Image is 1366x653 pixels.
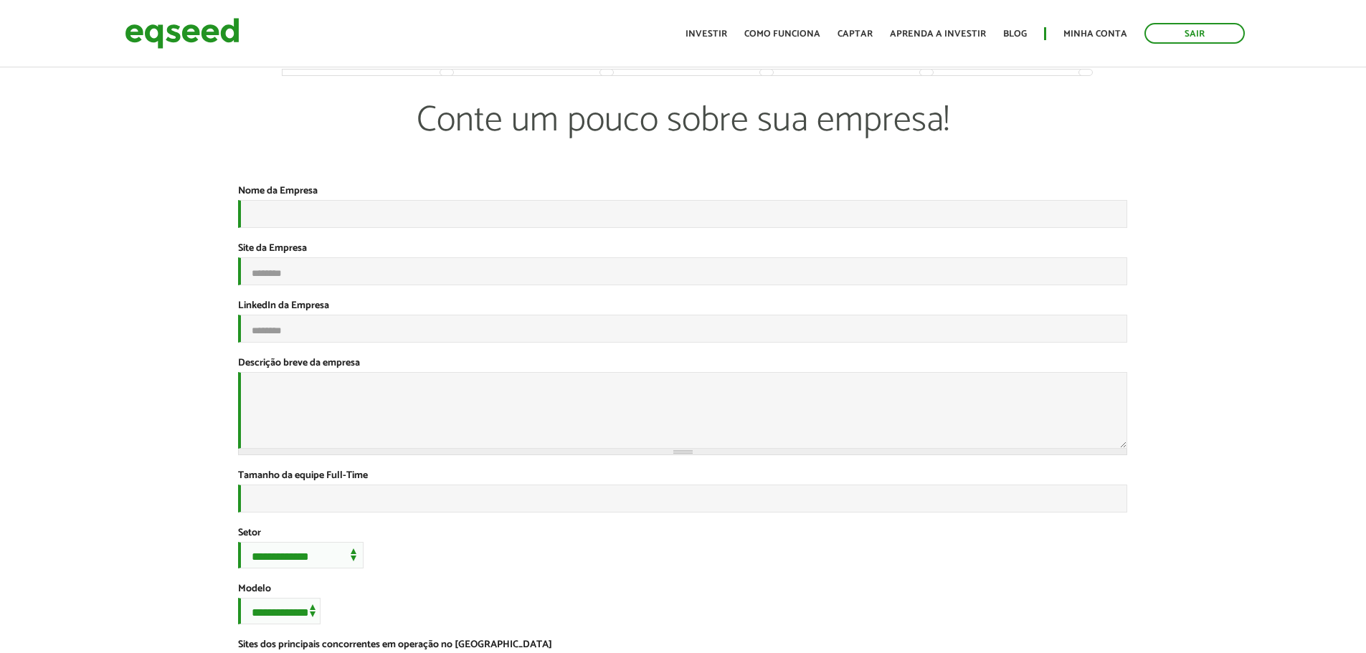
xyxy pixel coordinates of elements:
a: Aprenda a investir [890,29,986,39]
a: Minha conta [1063,29,1127,39]
label: Tamanho da equipe Full-Time [238,471,368,481]
label: Modelo [238,584,271,594]
a: Captar [838,29,873,39]
a: Blog [1003,29,1027,39]
a: Investir [686,29,727,39]
a: Como funciona [744,29,820,39]
label: LinkedIn da Empresa [238,301,329,311]
label: Sites dos principais concorrentes em operação no [GEOGRAPHIC_DATA] [238,640,552,650]
label: Nome da Empresa [238,186,318,196]
p: Conte um pouco sobre sua empresa! [283,99,1083,185]
a: Sair [1144,23,1245,44]
img: EqSeed [125,14,239,52]
label: Site da Empresa [238,244,307,254]
label: Descrição breve da empresa [238,358,360,368]
label: Setor [238,528,261,538]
